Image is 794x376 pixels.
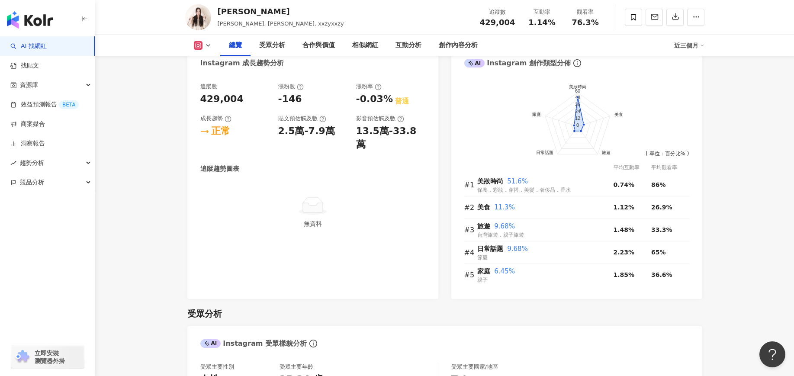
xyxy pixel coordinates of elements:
div: 追蹤趨勢圖表 [200,164,239,174]
div: 互動分析 [395,40,421,51]
div: 成長趨勢 [200,115,231,122]
div: 互動率 [526,8,559,16]
div: 429,004 [200,93,244,106]
div: 創作內容分析 [439,40,478,51]
div: 普通 [395,96,409,106]
div: Instagram 成長趨勢分析 [200,58,284,68]
div: 追蹤數 [480,8,515,16]
span: 美食 [477,203,490,211]
a: 商案媒合 [10,120,45,129]
span: 資源庫 [20,75,38,95]
div: 漲粉數 [278,83,304,90]
span: 2.23% [614,249,635,256]
span: 76.3% [572,18,598,27]
div: Instagram 受眾樣貌分析 [200,339,307,348]
img: chrome extension [14,350,31,364]
div: #3 [464,225,477,235]
span: 1.85% [614,271,635,278]
span: 9.68% [507,245,528,253]
text: 美妝時尚 [569,84,586,89]
iframe: Help Scout Beacon - Open [759,341,785,367]
text: 48 [575,95,580,100]
span: 0.74% [614,181,635,188]
a: chrome extension立即安裝 瀏覽器外掛 [11,345,84,369]
div: #4 [464,247,477,258]
span: info-circle [572,58,582,68]
div: AI [200,339,221,348]
div: #2 [464,202,477,213]
span: 1.14% [528,18,555,27]
span: 旅遊 [477,222,490,230]
span: 保養．彩妝．穿搭．美髮．奢侈品．香水 [477,187,571,193]
span: 節慶 [477,254,488,260]
a: searchAI 找網紅 [10,42,47,51]
div: AI [464,59,485,67]
span: 36.6% [651,271,672,278]
span: 429,004 [480,18,515,27]
div: 追蹤數 [200,83,217,90]
div: 平均觀看率 [651,164,689,172]
img: logo [7,11,53,29]
span: 51.6% [507,177,528,185]
span: 86% [651,181,666,188]
span: 日常話題 [477,245,503,253]
span: 26.9% [651,204,672,211]
img: KOL Avatar [185,4,211,30]
div: 貼文預估觸及數 [278,115,326,122]
div: 總覽 [229,40,242,51]
span: 1.12% [614,204,635,211]
text: 36 [575,102,580,107]
span: 6.45% [494,267,515,275]
div: 平均互動率 [614,164,652,172]
text: 12 [575,116,580,121]
div: -0.03% [356,93,393,106]
a: 效益預測報告BETA [10,100,79,109]
span: 親子 [477,277,488,283]
span: info-circle [308,338,318,349]
div: 影音預估觸及數 [356,115,404,122]
span: [PERSON_NAME], [PERSON_NAME], xxzyxxzy [218,20,344,27]
text: 0 [576,122,579,128]
span: 家庭 [477,267,490,275]
text: 旅遊 [602,150,611,155]
text: 24 [575,109,580,114]
span: 立即安裝 瀏覽器外掛 [35,349,65,365]
div: 漲粉率 [356,83,382,90]
span: 1.48% [614,226,635,233]
div: 受眾主要國家/地區 [451,363,498,371]
div: 受眾主要年齡 [280,363,313,371]
div: 合作與價值 [302,40,335,51]
text: 家庭 [532,112,541,117]
span: 美妝時尚 [477,177,503,185]
div: [PERSON_NAME] [218,6,344,17]
text: 60 [575,88,580,93]
div: 13.5萬-33.8萬 [356,125,425,151]
div: 正常 [211,125,230,138]
span: 11.3% [494,203,515,211]
span: 9.68% [494,222,515,230]
div: 受眾分析 [259,40,285,51]
div: 無資料 [204,219,422,228]
span: 競品分析 [20,173,44,192]
a: 洞察報告 [10,139,45,148]
span: 33.3% [651,226,672,233]
div: #1 [464,180,477,190]
text: 日常話題 [536,150,553,155]
div: 受眾分析 [187,308,222,320]
span: 趨勢分析 [20,153,44,173]
span: 台灣旅遊．親子旅遊 [477,232,524,238]
span: 65% [651,249,666,256]
span: rise [10,160,16,166]
div: 2.5萬-7.9萬 [278,125,335,138]
div: -146 [278,93,302,106]
div: 觀看率 [569,8,602,16]
div: #5 [464,270,477,280]
div: Instagram 創作類型分佈 [464,58,571,68]
text: 美食 [614,112,623,117]
div: 近三個月 [674,39,704,52]
div: 相似網紅 [352,40,378,51]
a: 找貼文 [10,61,39,70]
div: 受眾主要性別 [200,363,234,371]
